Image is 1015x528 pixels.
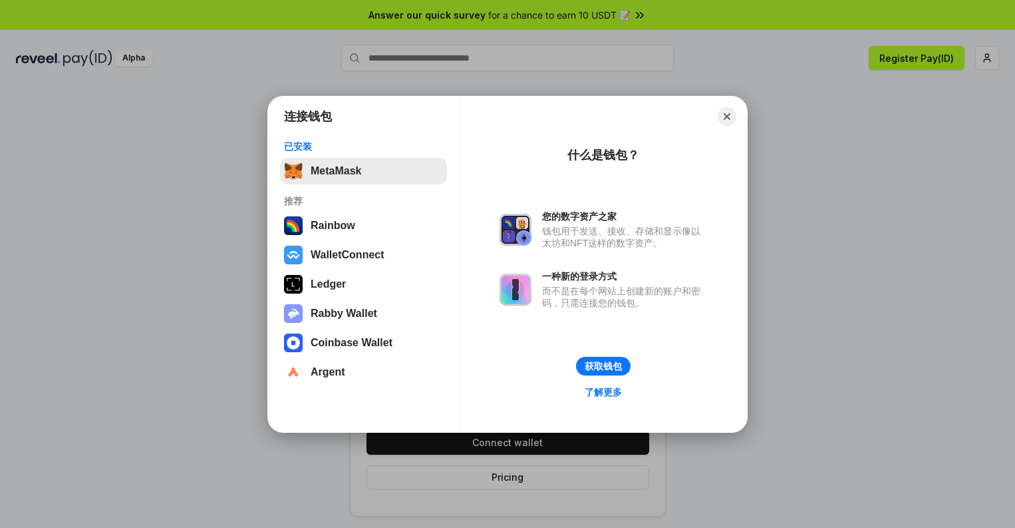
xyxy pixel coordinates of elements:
div: 了解更多 [585,386,622,398]
img: svg+xml,%3Csvg%20xmlns%3D%22http%3A%2F%2Fwww.w3.org%2F2000%2Fsvg%22%20fill%3D%22none%22%20viewBox... [284,304,303,323]
div: 推荐 [284,195,443,207]
div: MetaMask [311,165,361,177]
button: Rabby Wallet [280,300,447,327]
div: Coinbase Wallet [311,337,392,349]
button: Close [718,107,736,126]
div: Rabby Wallet [311,308,377,320]
div: Ledger [311,278,346,290]
img: svg+xml,%3Csvg%20fill%3D%22none%22%20height%3D%2233%22%20viewBox%3D%220%200%2035%2033%22%20width%... [284,162,303,180]
img: svg+xml,%3Csvg%20width%3D%2228%22%20height%3D%2228%22%20viewBox%3D%220%200%2028%2028%22%20fill%3D... [284,246,303,264]
div: 已安装 [284,140,443,152]
div: WalletConnect [311,249,384,261]
button: Rainbow [280,212,447,239]
div: 钱包用于发送、接收、存储和显示像以太坊和NFT这样的数字资产。 [542,225,707,249]
div: Argent [311,366,345,378]
img: svg+xml,%3Csvg%20xmlns%3D%22http%3A%2F%2Fwww.w3.org%2F2000%2Fsvg%22%20fill%3D%22none%22%20viewBox... [500,274,531,306]
button: Ledger [280,271,447,298]
img: svg+xml,%3Csvg%20xmlns%3D%22http%3A%2F%2Fwww.w3.org%2F2000%2Fsvg%22%20fill%3D%22none%22%20viewBox... [500,214,531,246]
button: 获取钱包 [576,357,631,376]
button: Argent [280,359,447,386]
div: 您的数字资产之家 [542,210,707,222]
img: svg+xml,%3Csvg%20width%3D%2228%22%20height%3D%2228%22%20viewBox%3D%220%200%2028%2028%22%20fill%3D... [284,334,303,352]
img: svg+xml,%3Csvg%20width%3D%22120%22%20height%3D%22120%22%20viewBox%3D%220%200%20120%20120%22%20fil... [284,216,303,235]
h1: 连接钱包 [284,109,332,125]
img: svg+xml,%3Csvg%20width%3D%2228%22%20height%3D%2228%22%20viewBox%3D%220%200%2028%2028%22%20fill%3D... [284,363,303,382]
button: WalletConnect [280,242,447,268]
div: 获取钱包 [585,360,622,372]
div: 什么是钱包？ [567,147,639,163]
button: MetaMask [280,158,447,184]
button: Coinbase Wallet [280,330,447,356]
div: Rainbow [311,220,355,232]
img: svg+xml,%3Csvg%20xmlns%3D%22http%3A%2F%2Fwww.w3.org%2F2000%2Fsvg%22%20width%3D%2228%22%20height%3... [284,275,303,294]
div: 而不是在每个网站上创建新的账户和密码，只需连接您的钱包。 [542,285,707,309]
div: 一种新的登录方式 [542,270,707,282]
a: 了解更多 [577,384,630,401]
